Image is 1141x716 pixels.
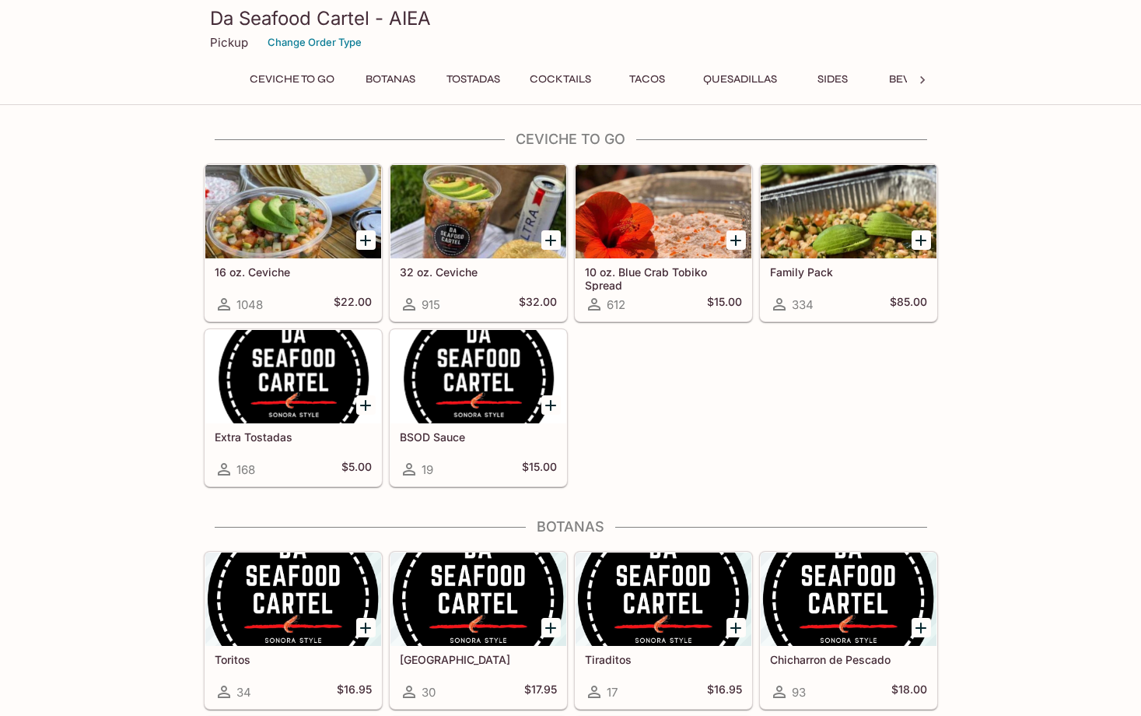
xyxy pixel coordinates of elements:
h5: $18.00 [891,683,927,701]
button: Add 32 oz. Ceviche [541,230,561,250]
h3: Da Seafood Cartel - AIEA [210,6,932,30]
span: 93 [792,685,806,700]
h5: [GEOGRAPHIC_DATA] [400,653,557,666]
button: Quesadillas [695,68,786,90]
a: BSOD Sauce19$15.00 [390,329,567,486]
span: 30 [422,685,436,700]
span: 168 [236,462,255,477]
button: Add Chipilon [541,618,561,637]
a: Toritos34$16.95 [205,552,382,709]
h5: 16 oz. Ceviche [215,265,372,279]
button: Tacos [612,68,682,90]
span: 19 [422,462,433,477]
h5: Chicharron de Pescado [770,653,927,666]
a: Chicharron de Pescado93$18.00 [760,552,937,709]
h4: Ceviche To Go [204,131,938,148]
button: Add Family Pack [912,230,931,250]
button: Tostadas [438,68,509,90]
div: Chipilon [390,553,566,646]
button: Sides [798,68,868,90]
h5: $15.00 [522,460,557,479]
button: Add BSOD Sauce [541,395,561,415]
h4: Botanas [204,518,938,535]
div: 10 oz. Blue Crab Tobiko Spread [576,165,751,258]
a: 32 oz. Ceviche915$32.00 [390,164,567,321]
div: Tiraditos [576,553,751,646]
div: Extra Tostadas [205,330,381,423]
div: Toritos [205,553,381,646]
button: Add 10 oz. Blue Crab Tobiko Spread [726,230,746,250]
div: Chicharron de Pescado [761,553,936,646]
button: Change Order Type [261,30,369,54]
a: Extra Tostadas168$5.00 [205,329,382,486]
div: Family Pack [761,165,936,258]
a: 16 oz. Ceviche1048$22.00 [205,164,382,321]
button: Add Tiraditos [726,618,746,637]
span: 17 [607,685,618,700]
span: 612 [607,297,625,312]
h5: $22.00 [334,295,372,314]
button: Add Extra Tostadas [356,395,376,415]
h5: $15.00 [707,295,742,314]
h5: $5.00 [341,460,372,479]
h5: $16.95 [707,683,742,701]
button: Ceviche To Go [241,68,343,90]
a: 10 oz. Blue Crab Tobiko Spread612$15.00 [575,164,752,321]
h5: Tiraditos [585,653,742,666]
h5: $85.00 [890,295,927,314]
div: 32 oz. Ceviche [390,165,566,258]
a: Family Pack334$85.00 [760,164,937,321]
button: Add Toritos [356,618,376,637]
span: 334 [792,297,814,312]
h5: $16.95 [337,683,372,701]
button: Add Chicharron de Pescado [912,618,931,637]
h5: $32.00 [519,295,557,314]
a: [GEOGRAPHIC_DATA]30$17.95 [390,552,567,709]
span: 915 [422,297,440,312]
p: Pickup [210,35,248,50]
h5: Toritos [215,653,372,666]
a: Tiraditos17$16.95 [575,552,752,709]
h5: 10 oz. Blue Crab Tobiko Spread [585,265,742,291]
div: 16 oz. Ceviche [205,165,381,258]
h5: Family Pack [770,265,927,279]
h5: BSOD Sauce [400,430,557,444]
h5: 32 oz. Ceviche [400,265,557,279]
span: 34 [236,685,251,700]
span: 1048 [236,297,263,312]
h5: Extra Tostadas [215,430,372,444]
button: Beverages [880,68,962,90]
button: Add 16 oz. Ceviche [356,230,376,250]
div: BSOD Sauce [390,330,566,423]
button: Cocktails [521,68,600,90]
h5: $17.95 [524,683,557,701]
button: Botanas [355,68,425,90]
